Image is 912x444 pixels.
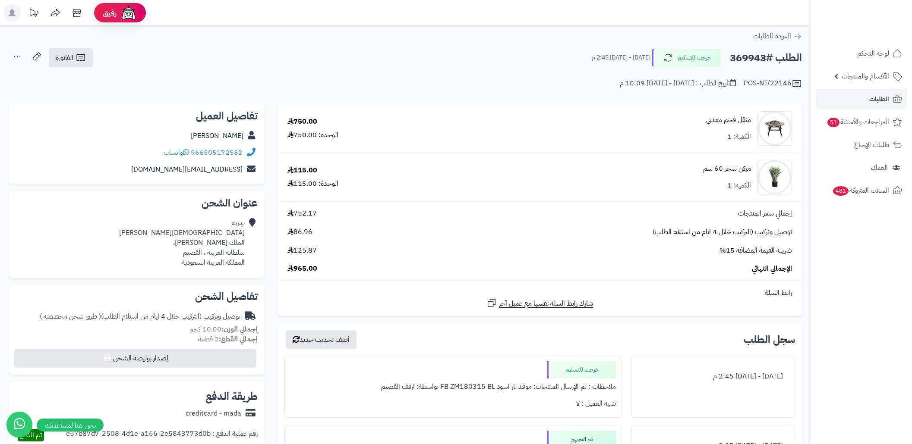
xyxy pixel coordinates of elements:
[753,31,791,41] span: العودة للطلبات
[871,162,888,174] span: العملاء
[189,324,258,335] small: 10.00 كجم
[753,31,802,41] a: العودة للطلبات
[827,116,889,128] span: المراجعات والأسئلة
[198,334,258,344] small: 2 قطعة
[816,180,907,201] a: السلات المتروكة481
[853,24,904,42] img: logo-2.png
[40,312,240,322] div: توصيل وتركيب (التركيب خلال 4 ايام من استلام الطلب)
[191,147,243,158] a: 966505172582
[816,134,907,155] a: طلبات الإرجاع
[287,246,317,256] span: 125.87
[816,157,907,178] a: العملاء
[205,391,258,402] h2: طريقة الدفع
[752,264,792,274] span: الإجمالي النهائي
[287,117,317,127] div: 750.00
[219,334,258,344] strong: إجمالي القطع:
[164,147,189,158] a: واتساب
[547,361,616,378] div: خرجت للتسليم
[56,53,73,63] span: الفاتورة
[14,349,256,368] button: إصدار بوليصة الشحن
[131,164,243,175] a: [EMAIL_ADDRESS][DOMAIN_NAME]
[16,198,258,208] h2: عنوان الشحن
[727,132,751,142] div: الكمية: 1
[744,335,795,345] h3: سجل الطلب
[49,48,93,67] a: الفاتورة
[486,298,593,309] a: شارك رابط السلة نفسها مع عميل آخر
[40,311,101,322] span: ( طرق شحن مخصصة )
[16,111,258,121] h2: تفاصيل العميل
[706,115,751,125] a: منقل فحم معدني
[827,118,839,127] span: 53
[758,111,792,146] img: 1702740611-220623010036-90x90.jpg
[66,429,258,441] div: رقم عملية الدفع : e57b87d7-2508-4d1e-a166-2e5843773d0b
[191,131,243,141] a: [PERSON_NAME]
[816,112,907,132] a: المراجعات والأسئلة53
[186,409,241,419] div: creditcard - mada
[652,49,721,67] button: خرجت للتسليم
[720,246,792,256] span: ضريبة القيمة المضافة 15%
[758,160,792,194] img: 1703785357-8-90x90.jpg
[727,181,751,191] div: الكمية: 1
[221,324,258,335] strong: إجمالي الوزن:
[23,4,44,24] a: تحديثات المنصة
[816,89,907,109] a: الطلبات
[637,368,789,385] div: [DATE] - [DATE] 2:45 م
[287,264,317,274] span: 965.00
[281,288,798,298] div: رابط السلة
[816,43,907,64] a: لوحة التحكم
[119,218,245,267] div: بدريه [DEMOGRAPHIC_DATA][PERSON_NAME] الملك [PERSON_NAME]، سلطانه الغربيه ، القصيم المملكة العربي...
[854,139,889,151] span: طلبات الإرجاع
[744,78,802,89] div: POS-NT/22146
[287,227,312,237] span: 86.96
[842,70,889,82] span: الأقسام والمنتجات
[290,395,616,412] div: تنبيه العميل : لا
[730,49,802,67] h2: الطلب #369943
[287,179,338,189] div: الوحدة: 115.00
[703,164,751,174] a: مركن شجر 60 سم
[286,330,357,349] button: أضف تحديث جديد
[290,378,616,395] div: ملاحظات : تم الإرسال المنتجات: موقد نار اسود FB ZM180315 BL بواسطة: ارفف القصيم
[620,78,736,88] div: تاريخ الطلب : [DATE] - [DATE] 10:09 م
[499,299,593,309] span: شارك رابط السلة نفسها مع عميل آخر
[16,291,258,302] h2: تفاصيل الشحن
[869,93,889,105] span: الطلبات
[287,166,317,175] div: 115.00
[653,227,792,237] span: توصيل وتركيب (التركيب خلال 4 ايام من استلام الطلب)
[738,209,792,219] span: إجمالي سعر المنتجات
[287,209,317,219] span: 752.17
[592,53,650,62] small: [DATE] - [DATE] 2:45 م
[857,47,889,59] span: لوحة التحكم
[833,186,849,196] span: 481
[287,130,338,140] div: الوحدة: 750.00
[120,4,137,22] img: ai-face.png
[103,8,117,18] span: رفيق
[832,184,889,197] span: السلات المتروكة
